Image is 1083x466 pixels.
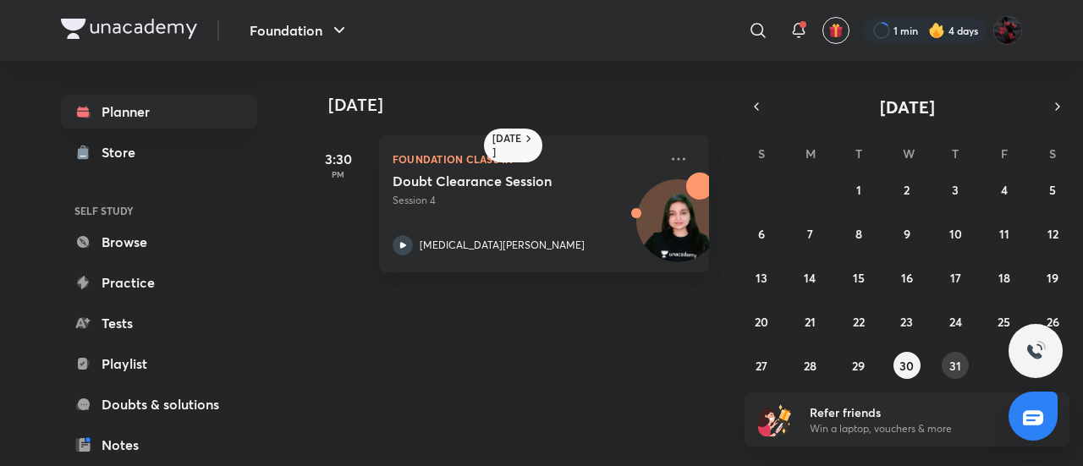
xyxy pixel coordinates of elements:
p: PM [305,169,372,179]
abbr: July 15, 2025 [853,270,865,286]
abbr: July 19, 2025 [1047,270,1058,286]
button: July 21, 2025 [796,308,823,335]
button: July 16, 2025 [893,264,921,291]
abbr: July 31, 2025 [949,358,961,374]
button: July 3, 2025 [942,176,969,203]
p: Foundation Class IX [393,149,658,169]
button: July 26, 2025 [1039,308,1066,335]
img: Company Logo [61,19,197,39]
a: Playlist [61,347,257,381]
h5: 3:30 [305,149,372,169]
button: July 22, 2025 [845,308,872,335]
abbr: July 27, 2025 [756,358,767,374]
abbr: July 12, 2025 [1047,226,1058,242]
abbr: Wednesday [903,145,915,162]
button: July 20, 2025 [748,308,775,335]
button: avatar [822,17,849,44]
a: Company Logo [61,19,197,43]
button: [DATE] [768,95,1046,118]
abbr: Thursday [952,145,959,162]
button: July 1, 2025 [845,176,872,203]
abbr: July 28, 2025 [804,358,816,374]
button: July 10, 2025 [942,220,969,247]
button: July 29, 2025 [845,352,872,379]
button: July 24, 2025 [942,308,969,335]
button: July 23, 2025 [893,308,921,335]
h5: Doubt Clearance Session [393,173,603,189]
abbr: July 17, 2025 [950,270,961,286]
abbr: Tuesday [855,145,862,162]
abbr: July 1, 2025 [856,182,861,198]
h6: [DATE] [492,132,522,159]
button: July 27, 2025 [748,352,775,379]
abbr: July 29, 2025 [852,358,865,374]
abbr: July 6, 2025 [758,226,765,242]
button: July 30, 2025 [893,352,921,379]
p: Win a laptop, vouchers & more [810,421,1018,436]
abbr: July 11, 2025 [999,226,1009,242]
abbr: July 14, 2025 [804,270,816,286]
abbr: July 4, 2025 [1001,182,1008,198]
h6: Refer friends [810,403,1018,421]
abbr: July 21, 2025 [805,314,816,330]
button: July 11, 2025 [991,220,1018,247]
button: July 17, 2025 [942,264,969,291]
img: avatar [828,23,844,38]
abbr: Friday [1001,145,1008,162]
img: Ananya [993,16,1022,45]
div: Store [102,142,146,162]
button: July 28, 2025 [796,352,823,379]
abbr: July 25, 2025 [998,314,1010,330]
button: July 2, 2025 [893,176,921,203]
abbr: July 8, 2025 [855,226,862,242]
img: ttu [1025,341,1046,361]
abbr: Saturday [1049,145,1056,162]
button: July 14, 2025 [796,264,823,291]
button: July 18, 2025 [991,264,1018,291]
a: Browse [61,225,257,259]
abbr: Sunday [758,145,765,162]
a: Notes [61,428,257,462]
abbr: July 9, 2025 [904,226,910,242]
button: July 25, 2025 [991,308,1018,335]
span: [DATE] [880,96,935,118]
a: Planner [61,95,257,129]
abbr: July 23, 2025 [900,314,913,330]
abbr: July 26, 2025 [1047,314,1059,330]
h6: SELF STUDY [61,196,257,225]
button: July 6, 2025 [748,220,775,247]
a: Tests [61,306,257,340]
button: July 31, 2025 [942,352,969,379]
abbr: July 5, 2025 [1049,182,1056,198]
img: Avatar [637,189,718,270]
button: July 4, 2025 [991,176,1018,203]
abbr: July 13, 2025 [756,270,767,286]
a: Practice [61,266,257,299]
abbr: July 3, 2025 [952,182,959,198]
button: July 8, 2025 [845,220,872,247]
button: July 7, 2025 [796,220,823,247]
abbr: Monday [805,145,816,162]
button: July 5, 2025 [1039,176,1066,203]
h4: [DATE] [328,95,726,115]
abbr: July 18, 2025 [998,270,1010,286]
button: July 19, 2025 [1039,264,1066,291]
a: Store [61,135,257,169]
abbr: July 16, 2025 [901,270,913,286]
abbr: July 24, 2025 [949,314,962,330]
img: streak [928,22,945,39]
button: July 12, 2025 [1039,220,1066,247]
abbr: July 30, 2025 [899,358,914,374]
a: Doubts & solutions [61,387,257,421]
p: Session 4 [393,193,658,208]
abbr: July 10, 2025 [949,226,962,242]
abbr: July 2, 2025 [904,182,910,198]
abbr: July 22, 2025 [853,314,865,330]
button: Foundation [239,14,360,47]
img: referral [758,403,792,436]
button: July 15, 2025 [845,264,872,291]
button: July 13, 2025 [748,264,775,291]
p: [MEDICAL_DATA][PERSON_NAME] [420,238,585,253]
button: July 9, 2025 [893,220,921,247]
abbr: July 7, 2025 [807,226,813,242]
